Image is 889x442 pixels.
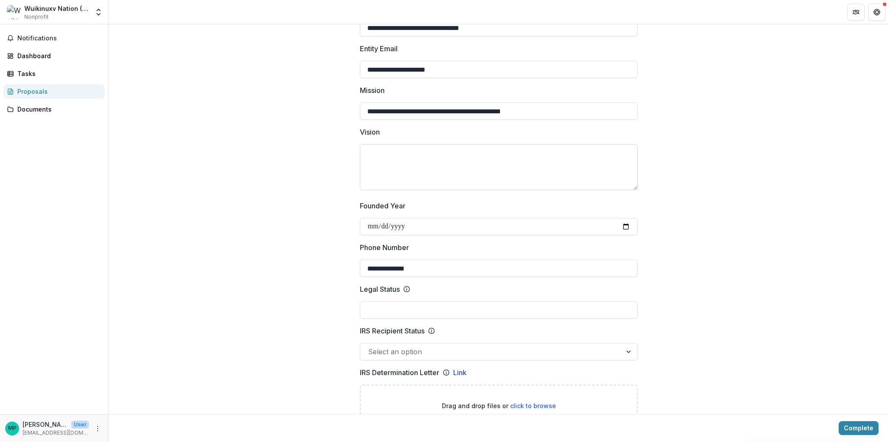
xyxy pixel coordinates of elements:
a: Documents [3,102,105,116]
span: click to browse [510,402,556,409]
p: Drag and drop files or [442,401,556,410]
p: Founded Year [360,201,405,211]
div: Dashboard [17,51,98,60]
a: Dashboard [3,49,105,63]
a: Proposals [3,84,105,99]
p: [PERSON_NAME] [23,420,68,429]
p: IRS Determination Letter [360,367,439,378]
a: Link [453,367,467,378]
p: Entity Email [360,43,398,54]
button: Notifications [3,31,105,45]
button: Open entity switcher [92,3,105,21]
div: Wuikinuxv Nation ([PERSON_NAME]) [24,4,89,13]
div: Megan Peruzzo [8,426,16,431]
p: IRS Recipient Status [360,326,425,336]
img: Wuikinuxv Nation (Percy Walkus Hatchery) [7,5,21,19]
p: [EMAIL_ADDRESS][DOMAIN_NAME] [23,429,89,437]
p: Phone Number [360,242,409,253]
a: Tasks [3,66,105,81]
p: Legal Status [360,284,400,294]
p: Vision [360,127,380,137]
span: Notifications [17,35,101,42]
p: Mission [360,85,385,96]
div: Tasks [17,69,98,78]
button: Partners [847,3,865,21]
p: User [71,421,89,429]
span: Nonprofit [24,13,49,21]
div: Documents [17,105,98,114]
button: Get Help [868,3,886,21]
div: Proposals [17,87,98,96]
button: More [92,423,103,434]
button: Complete [839,421,879,435]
